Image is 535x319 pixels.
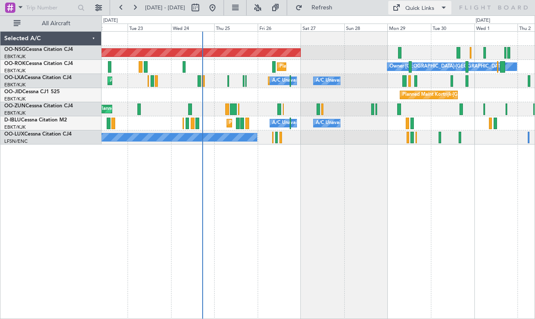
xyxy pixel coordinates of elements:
span: OO-JID [4,89,22,95]
a: OO-LXACessna Citation CJ4 [4,75,72,80]
div: Planned Maint Kortrijk-[GEOGRAPHIC_DATA] [279,60,379,73]
a: EBKT/KJK [4,96,26,102]
div: Sun 28 [344,24,388,31]
span: D-IBLU [4,118,21,123]
a: OO-LUXCessna Citation CJ4 [4,132,72,137]
a: EBKT/KJK [4,124,26,130]
span: OO-ROK [4,61,26,66]
button: Quick Links [388,1,451,15]
a: EBKT/KJK [4,82,26,88]
span: All Aircraft [22,21,90,27]
div: A/C Unavailable [GEOGRAPHIC_DATA] ([GEOGRAPHIC_DATA] National) [272,117,431,130]
span: OO-ZUN [4,103,26,109]
div: Planned Maint Nice ([GEOGRAPHIC_DATA]) [229,117,324,130]
div: Wed 24 [171,24,215,31]
button: Refresh [291,1,343,15]
div: [DATE] [476,17,490,24]
input: Trip Number [26,1,75,14]
a: OO-ROKCessna Citation CJ4 [4,61,73,66]
div: [DATE] [103,17,118,24]
span: Refresh [304,5,340,11]
a: OO-NSGCessna Citation CJ4 [4,47,73,52]
div: Mon 22 [84,24,128,31]
div: Mon 29 [387,24,431,31]
div: Owner [GEOGRAPHIC_DATA]-[GEOGRAPHIC_DATA] [390,60,505,73]
a: LFSN/ENC [4,138,28,145]
div: Sat 27 [301,24,344,31]
div: AOG Maint Kortrijk-[GEOGRAPHIC_DATA] [110,74,203,87]
button: All Aircraft [9,17,93,30]
span: OO-NSG [4,47,26,52]
a: OO-JIDCessna CJ1 525 [4,89,60,95]
a: EBKT/KJK [4,110,26,116]
div: Tue 30 [431,24,474,31]
div: Quick Links [405,4,434,13]
div: Tue 23 [128,24,171,31]
span: OO-LXA [4,75,24,80]
span: [DATE] - [DATE] [145,4,185,12]
div: A/C Unavailable [316,74,351,87]
a: EBKT/KJK [4,53,26,60]
a: D-IBLUCessna Citation M2 [4,118,67,123]
div: Planned Maint Kortrijk-[GEOGRAPHIC_DATA] [402,89,502,101]
a: OO-ZUNCessna Citation CJ4 [4,103,73,109]
div: Wed 1 [474,24,518,31]
a: EBKT/KJK [4,68,26,74]
div: Fri 26 [258,24,301,31]
div: Thu 25 [214,24,258,31]
div: A/C Unavailable [GEOGRAPHIC_DATA] ([GEOGRAPHIC_DATA] National) [272,74,431,87]
span: OO-LUX [4,132,24,137]
div: A/C Unavailable [GEOGRAPHIC_DATA]-[GEOGRAPHIC_DATA] [316,117,452,130]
